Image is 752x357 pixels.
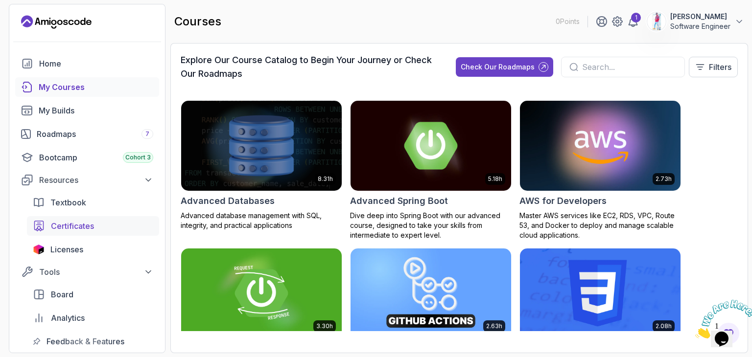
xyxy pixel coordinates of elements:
[47,335,124,347] span: Feedback & Features
[181,248,342,338] img: Building APIs with Spring Boot card
[456,57,553,77] button: Check Our Roadmaps
[39,105,153,116] div: My Builds
[51,220,94,232] span: Certificates
[656,175,672,183] p: 2.73h
[4,4,8,12] span: 1
[519,100,681,240] a: AWS for Developers card2.73hAWS for DevelopersMaster AWS services like EC2, RDS, VPC, Route 53, a...
[51,312,85,324] span: Analytics
[27,332,159,351] a: feedback
[656,322,672,330] p: 2.08h
[39,152,153,163] div: Bootcamp
[670,22,730,31] p: Software Engineer
[316,322,333,330] p: 3.30h
[50,197,86,208] span: Textbook
[181,53,438,81] h3: Explore Our Course Catalog to Begin Your Journey or Check Our Roadmaps
[670,12,730,22] p: [PERSON_NAME]
[15,101,159,120] a: builds
[39,174,153,186] div: Resources
[351,101,511,191] img: Advanced Spring Boot card
[181,100,342,230] a: Advanced Databases card8.31hAdvanced DatabasesAdvanced database management with SQL, integrity, a...
[647,12,666,31] img: user profile image
[4,4,65,43] img: Chat attention grabber
[181,194,275,208] h2: Advanced Databases
[50,244,83,255] span: Licenses
[37,128,153,140] div: Roadmaps
[318,175,333,183] p: 8.31h
[350,100,512,240] a: Advanced Spring Boot card5.18hAdvanced Spring BootDive deep into Spring Boot with our advanced co...
[350,194,448,208] h2: Advanced Spring Boot
[520,248,681,338] img: CSS Essentials card
[39,58,153,69] div: Home
[27,308,159,328] a: analytics
[21,14,92,30] a: Landing page
[519,194,607,208] h2: AWS for Developers
[181,101,342,191] img: Advanced Databases card
[15,77,159,97] a: courses
[631,13,641,22] div: 1
[27,193,159,212] a: textbook
[27,240,159,259] a: licenses
[39,81,153,93] div: My Courses
[691,296,752,342] iframe: chat widget
[51,289,73,300] span: Board
[351,248,511,338] img: CI/CD with GitHub Actions card
[15,124,159,144] a: roadmaps
[174,14,221,29] h2: courses
[27,216,159,236] a: certificates
[15,263,159,281] button: Tools
[145,130,149,138] span: 7
[486,322,502,330] p: 2.63h
[15,54,159,73] a: home
[27,285,159,304] a: board
[15,148,159,167] a: bootcamp
[488,175,502,183] p: 5.18h
[350,211,512,240] p: Dive deep into Spring Boot with our advanced course, designed to take your skills from intermedia...
[647,12,744,31] button: user profile image[PERSON_NAME]Software Engineer
[520,101,681,191] img: AWS for Developers card
[582,61,677,73] input: Search...
[125,154,151,161] span: Cohort 3
[39,266,153,278] div: Tools
[181,211,342,230] p: Advanced database management with SQL, integrity, and practical applications
[556,17,580,26] p: 0 Points
[627,16,639,27] a: 1
[519,211,681,240] p: Master AWS services like EC2, RDS, VPC, Route 53, and Docker to deploy and manage scalable cloud ...
[461,62,535,72] div: Check Our Roadmaps
[33,245,45,254] img: jetbrains icon
[709,61,731,73] p: Filters
[15,171,159,189] button: Resources
[689,57,738,77] button: Filters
